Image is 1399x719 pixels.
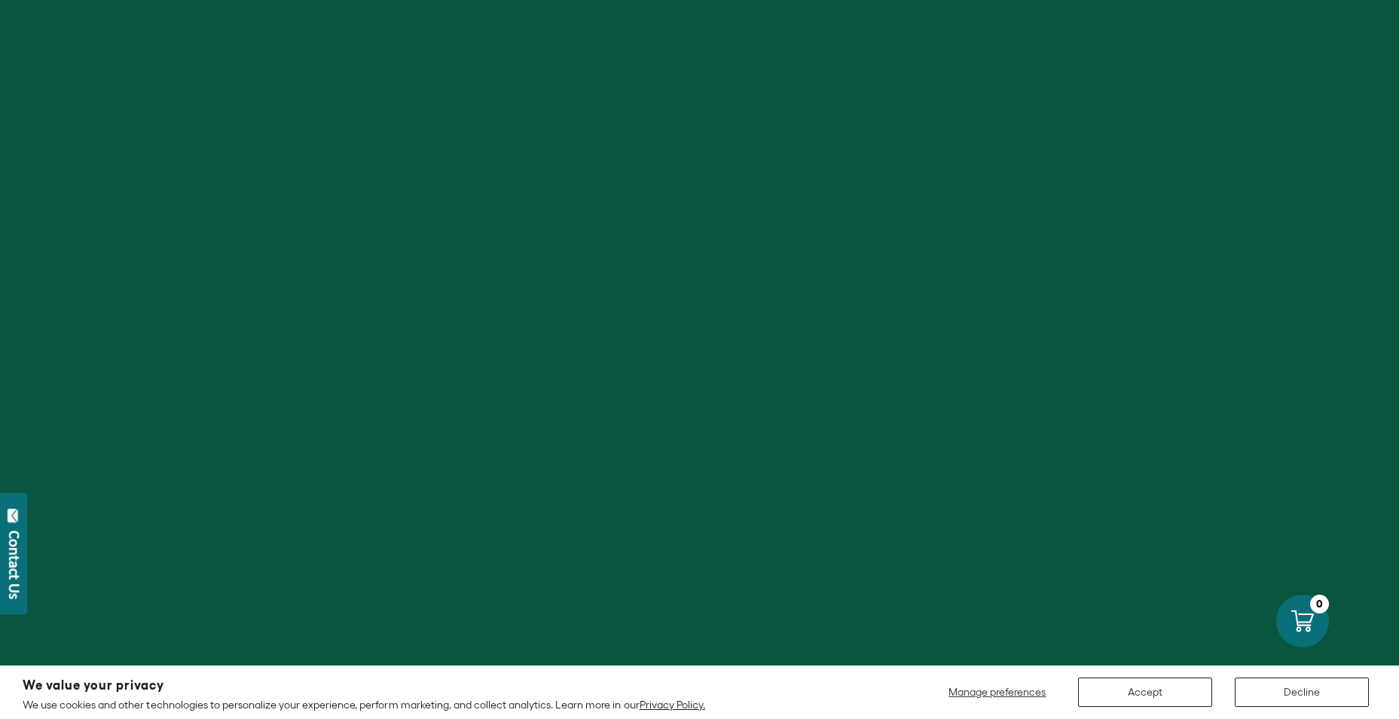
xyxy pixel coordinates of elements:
[1235,678,1369,707] button: Decline
[1310,595,1329,613] div: 0
[23,679,705,692] h2: We value your privacy
[939,678,1055,707] button: Manage preferences
[1078,678,1212,707] button: Accept
[23,698,705,711] p: We use cookies and other technologies to personalize your experience, perform marketing, and coll...
[7,531,22,599] div: Contact Us
[640,699,705,711] a: Privacy Policy.
[948,686,1046,698] span: Manage preferences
